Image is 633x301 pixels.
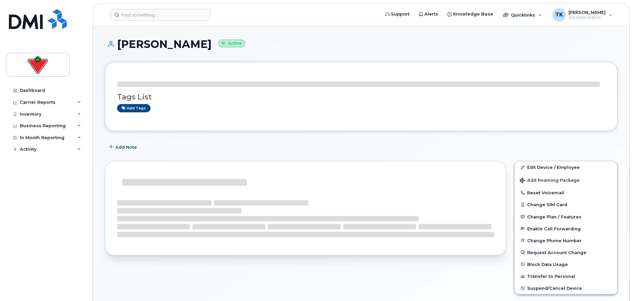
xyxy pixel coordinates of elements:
[515,199,617,210] button: Change SIM Card
[527,286,582,291] span: Suspend/Cancel Device
[218,40,245,47] small: Active
[515,258,617,270] button: Block Data Usage
[520,178,580,184] span: Add Roaming Package
[117,104,150,112] a: Add tags
[105,38,617,50] h1: [PERSON_NAME]
[515,173,617,187] button: Add Roaming Package
[115,144,137,150] span: Add Note
[117,93,605,101] h3: Tags List
[527,214,581,219] span: Change Plan / Features
[515,235,617,246] button: Change Phone Number
[515,211,617,223] button: Change Plan / Features
[515,246,617,258] button: Request Account Change
[105,141,143,153] button: Add Note
[515,161,617,173] a: Edit Device / Employee
[515,270,617,282] button: Transfer to Personal
[515,187,617,199] button: Reset Voicemail
[515,282,617,294] button: Suspend/Cancel Device
[515,223,617,235] button: Enable Call Forwarding
[527,226,581,231] span: Enable Call Forwarding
